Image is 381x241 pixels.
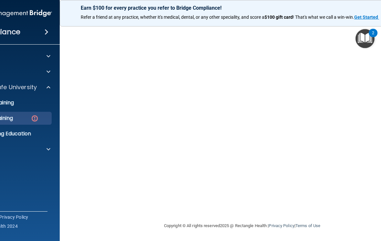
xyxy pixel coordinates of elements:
[355,29,375,48] button: Open Resource Center, 2 new notifications
[269,223,294,228] a: Privacy Policy
[372,33,374,41] div: 2
[295,223,320,228] a: Terms of Use
[293,15,354,20] span: ! That's what we call a win-win.
[124,215,360,236] div: Copyright © All rights reserved 2025 @ Rectangle Health | |
[31,114,39,122] img: danger-circle.6113f641.png
[354,15,379,20] a: Get Started
[354,15,378,20] strong: Get Started
[264,15,293,20] strong: $100 gift card
[81,15,264,20] span: Refer a friend at any practice, whether it's medical, dental, or any other speciality, and score a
